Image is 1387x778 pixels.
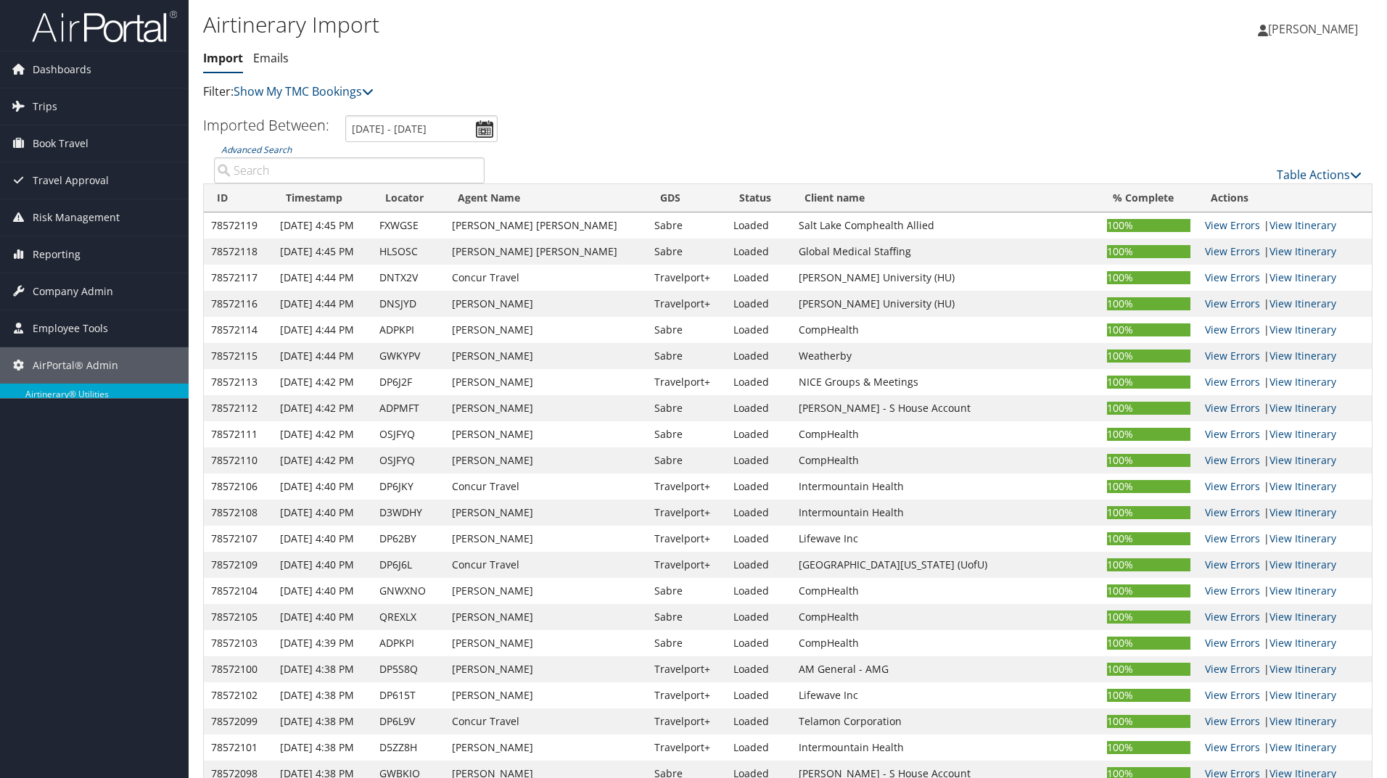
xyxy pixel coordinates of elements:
[1205,453,1260,467] a: View errors
[1107,637,1190,650] div: 100%
[1107,376,1190,389] div: 100%
[372,447,445,473] td: OSJFYQ
[647,552,726,578] td: Travelport+
[1107,271,1190,284] div: 100%
[203,83,983,102] p: Filter:
[726,265,791,291] td: Loaded
[1269,297,1336,310] a: View Itinerary Details
[791,239,1100,265] td: Global Medical Staffing
[445,421,647,447] td: [PERSON_NAME]
[1269,270,1336,284] a: View Itinerary Details
[791,552,1100,578] td: [GEOGRAPHIC_DATA][US_STATE] (UofU)
[726,317,791,343] td: Loaded
[1198,212,1372,239] td: |
[1269,218,1336,232] a: View Itinerary Details
[647,500,726,526] td: Travelport+
[726,239,791,265] td: Loaded
[726,734,791,761] td: Loaded
[445,291,647,317] td: [PERSON_NAME]
[372,734,445,761] td: D5ZZ8H
[1107,219,1190,232] div: 100%
[372,708,445,734] td: DP6L9V
[372,212,445,239] td: FXWGSE
[791,369,1100,395] td: NICE Groups & Meetings
[445,656,647,682] td: [PERSON_NAME]
[791,682,1100,708] td: Lifewave Inc
[445,708,647,734] td: Concur Travel
[647,291,726,317] td: Travelport+
[204,578,273,604] td: 78572104
[1107,480,1190,493] div: 100%
[726,184,791,212] th: Status: activate to sort column ascending
[1269,714,1336,728] a: View Itinerary Details
[372,526,445,552] td: DP62BY
[726,526,791,552] td: Loaded
[1198,184,1372,212] th: Actions
[273,447,372,473] td: [DATE] 4:42 PM
[647,317,726,343] td: Sabre
[1205,375,1260,389] a: View errors
[647,212,726,239] td: Sabre
[647,239,726,265] td: Sabre
[1198,447,1372,473] td: |
[1205,218,1260,232] a: View errors
[726,578,791,604] td: Loaded
[33,236,81,273] span: Reporting
[791,578,1100,604] td: CompHealth
[647,473,726,500] td: Travelport+
[726,421,791,447] td: Loaded
[1198,500,1372,526] td: |
[372,552,445,578] td: DP6J6L
[33,310,108,347] span: Employee Tools
[1205,270,1260,284] a: View errors
[791,184,1100,212] th: Client name: activate to sort column ascending
[1107,715,1190,728] div: 100%
[204,239,273,265] td: 78572118
[445,447,647,473] td: [PERSON_NAME]
[204,526,273,552] td: 78572107
[203,50,243,66] a: Import
[1269,401,1336,415] a: View Itinerary Details
[726,604,791,630] td: Loaded
[1269,558,1336,571] a: View Itinerary Details
[726,682,791,708] td: Loaded
[1269,584,1336,597] a: View Itinerary Details
[372,343,445,369] td: GWKYPV
[1107,558,1190,571] div: 100%
[372,682,445,708] td: DP615T
[1269,505,1336,519] a: View Itinerary Details
[647,395,726,421] td: Sabre
[204,630,273,656] td: 78572103
[32,9,177,44] img: airportal-logo.png
[1205,636,1260,650] a: View errors
[253,50,289,66] a: Emails
[203,115,329,135] h3: Imported Between:
[204,369,273,395] td: 78572113
[203,9,983,40] h1: Airtinerary Import
[726,395,791,421] td: Loaded
[1198,239,1372,265] td: |
[791,734,1100,761] td: Intermountain Health
[1269,349,1336,363] a: View Itinerary Details
[445,734,647,761] td: [PERSON_NAME]
[273,395,372,421] td: [DATE] 4:42 PM
[372,604,445,630] td: QREXLX
[445,184,647,212] th: Agent Name: activate to sort column ascending
[33,125,89,162] span: Book Travel
[273,421,372,447] td: [DATE] 4:42 PM
[1198,369,1372,395] td: |
[345,115,498,142] input: [DATE] - [DATE]
[647,421,726,447] td: Sabre
[372,184,445,212] th: Locator: activate to sort column ascending
[791,317,1100,343] td: CompHealth
[1205,479,1260,493] a: View errors
[1198,604,1372,630] td: |
[214,157,485,183] input: Advanced Search
[647,656,726,682] td: Travelport+
[445,239,647,265] td: [PERSON_NAME] [PERSON_NAME]
[1107,663,1190,676] div: 100%
[33,273,113,310] span: Company Admin
[372,291,445,317] td: DNSJYD
[1269,688,1336,702] a: View Itinerary Details
[372,369,445,395] td: DP6J2F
